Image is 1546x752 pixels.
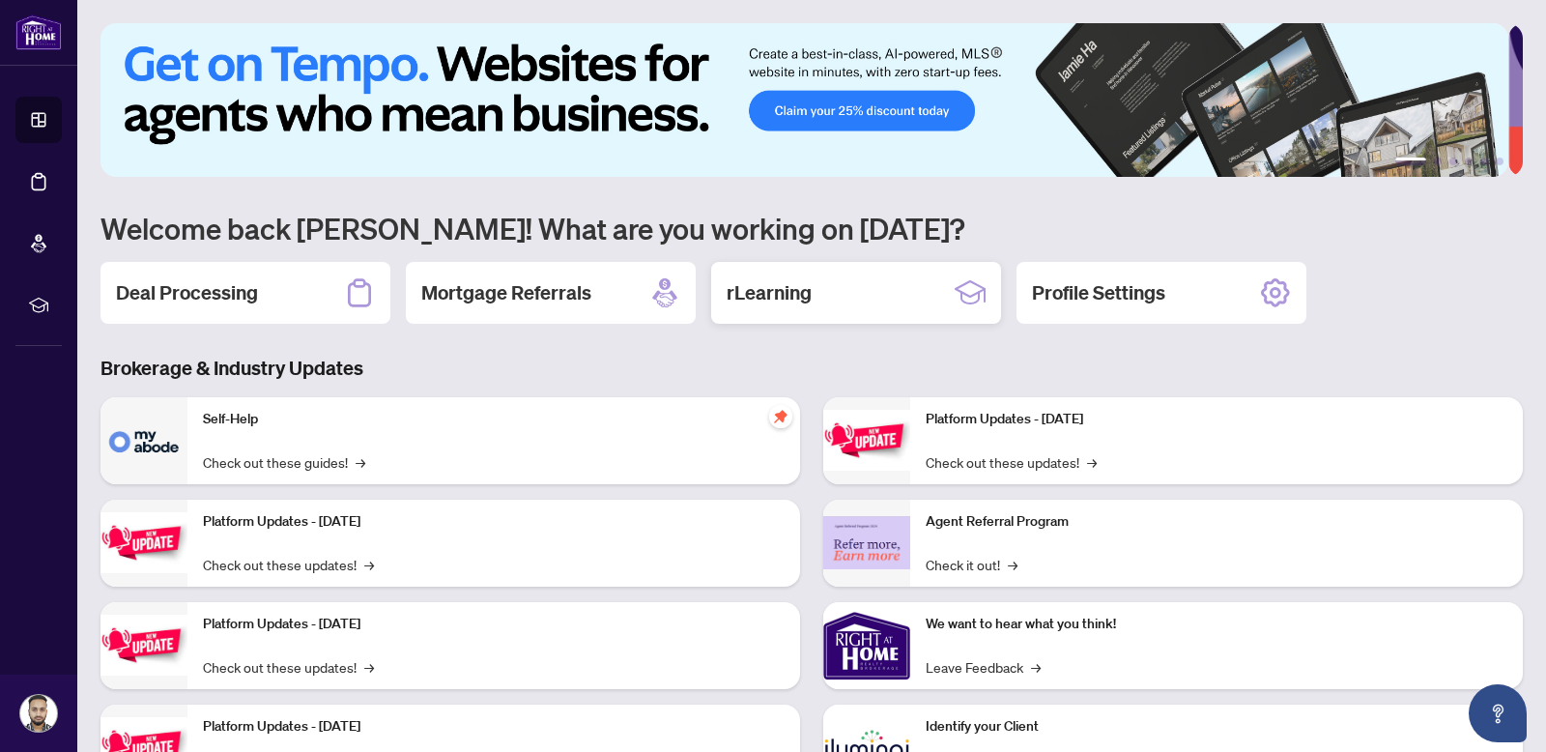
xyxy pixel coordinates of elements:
[1480,158,1488,165] button: 5
[100,23,1508,177] img: Slide 0
[100,210,1523,246] h1: Welcome back [PERSON_NAME]! What are you working on [DATE]?
[203,409,785,430] p: Self-Help
[1395,158,1426,165] button: 1
[356,451,365,473] span: →
[100,355,1523,382] h3: Brokerage & Industry Updates
[203,614,785,635] p: Platform Updates - [DATE]
[823,410,910,471] img: Platform Updates - June 23, 2025
[926,716,1507,738] p: Identify your Client
[1087,451,1097,473] span: →
[1449,158,1457,165] button: 3
[364,656,374,678] span: →
[926,656,1041,678] a: Leave Feedback→
[727,279,812,306] h2: rLearning
[203,511,785,533] p: Platform Updates - [DATE]
[1032,279,1165,306] h2: Profile Settings
[100,512,187,573] img: Platform Updates - September 16, 2025
[769,405,792,428] span: pushpin
[100,397,187,484] img: Self-Help
[100,615,187,676] img: Platform Updates - July 21, 2025
[15,14,62,50] img: logo
[421,279,591,306] h2: Mortgage Referrals
[203,554,374,575] a: Check out these updates!→
[926,614,1507,635] p: We want to hear what you think!
[1496,158,1503,165] button: 6
[1469,684,1527,742] button: Open asap
[203,451,365,473] a: Check out these guides!→
[1031,656,1041,678] span: →
[116,279,258,306] h2: Deal Processing
[203,656,374,678] a: Check out these updates!→
[926,554,1017,575] a: Check it out!→
[20,695,57,732] img: Profile Icon
[1465,158,1473,165] button: 4
[1008,554,1017,575] span: →
[364,554,374,575] span: →
[823,602,910,689] img: We want to hear what you think!
[926,511,1507,533] p: Agent Referral Program
[926,451,1097,473] a: Check out these updates!→
[1434,158,1442,165] button: 2
[203,716,785,738] p: Platform Updates - [DATE]
[926,409,1507,430] p: Platform Updates - [DATE]
[823,516,910,569] img: Agent Referral Program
